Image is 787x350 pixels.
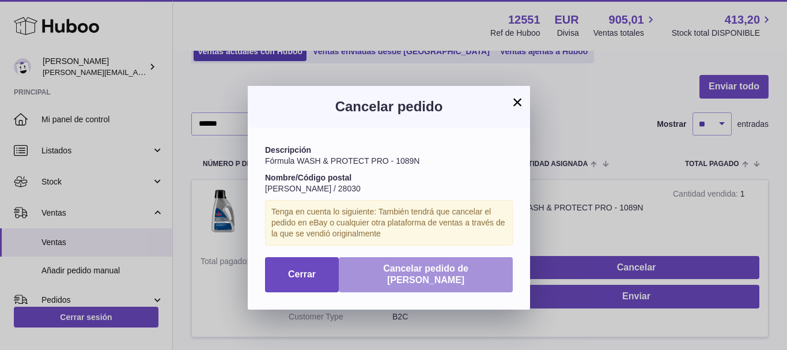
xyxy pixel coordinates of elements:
[265,97,513,116] h3: Cancelar pedido
[265,145,311,155] strong: Descripción
[265,156,419,165] span: Fórmula WASH & PROTECT PRO - 1089N
[265,173,351,182] strong: Nombre/Código postal
[339,257,513,293] button: Cancelar pedido de [PERSON_NAME]
[383,264,468,285] span: Cancelar pedido de [PERSON_NAME]
[510,95,524,109] button: ×
[265,200,513,246] div: Tenga en cuenta lo siguiente: También tendrá que cancelar el pedido en eBay o cualquier otra plat...
[265,184,361,193] span: [PERSON_NAME] / 28030
[288,269,316,279] span: Cerrar
[265,257,339,293] button: Cerrar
